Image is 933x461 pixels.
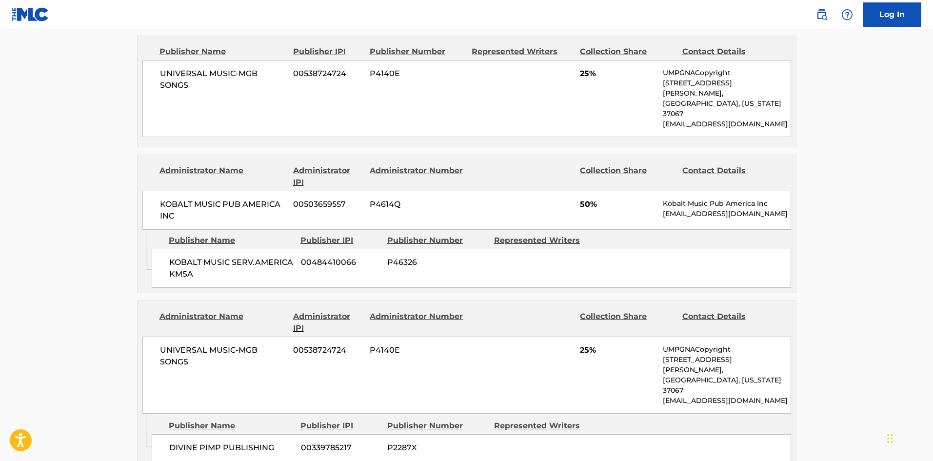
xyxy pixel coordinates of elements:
[580,46,675,58] div: Collection Share
[841,9,853,20] img: help
[370,311,464,334] div: Administrator Number
[293,344,362,356] span: 00538724724
[169,420,293,432] div: Publisher Name
[663,396,790,406] p: [EMAIL_ADDRESS][DOMAIN_NAME]
[663,68,790,78] p: UMPGNACopyright
[663,78,790,99] p: [STREET_ADDRESS][PERSON_NAME],
[387,442,487,454] span: P2287X
[387,420,487,432] div: Publisher Number
[159,165,286,188] div: Administrator Name
[370,46,464,58] div: Publisher Number
[370,68,464,80] span: P4140E
[370,344,464,356] span: P4140E
[472,46,573,58] div: Represented Writers
[580,311,675,334] div: Collection Share
[169,442,294,454] span: DIVINE PIMP PUBLISHING
[580,68,655,80] span: 25%
[159,46,286,58] div: Publisher Name
[663,344,790,355] p: UMPGNACopyright
[12,7,49,21] img: MLC Logo
[663,375,790,396] p: [GEOGRAPHIC_DATA], [US_STATE] 37067
[663,199,790,209] p: Kobalt Music Pub America Inc
[387,235,487,246] div: Publisher Number
[160,68,286,91] span: UNIVERSAL MUSIC-MGB SONGS
[293,46,362,58] div: Publisher IPI
[300,420,380,432] div: Publisher IPI
[580,165,675,188] div: Collection Share
[293,68,362,80] span: 00538724724
[682,311,777,334] div: Contact Details
[812,5,832,24] a: Public Search
[169,257,294,280] span: KOBALT MUSIC SERV.AMERICA KMSA
[863,2,921,27] a: Log In
[160,199,286,222] span: KOBALT MUSIC PUB AMERICA INC
[887,424,893,453] div: Drag
[682,46,777,58] div: Contact Details
[580,199,655,210] span: 50%
[682,165,777,188] div: Contact Details
[663,209,790,219] p: [EMAIL_ADDRESS][DOMAIN_NAME]
[293,199,362,210] span: 00503659557
[580,344,655,356] span: 25%
[293,311,362,334] div: Administrator IPI
[301,257,380,268] span: 00484410066
[663,119,790,129] p: [EMAIL_ADDRESS][DOMAIN_NAME]
[160,344,286,368] span: UNIVERSAL MUSIC-MGB SONGS
[370,165,464,188] div: Administrator Number
[301,442,380,454] span: 00339785217
[494,420,594,432] div: Represented Writers
[816,9,828,20] img: search
[884,414,933,461] iframe: Chat Widget
[159,311,286,334] div: Administrator Name
[663,99,790,119] p: [GEOGRAPHIC_DATA], [US_STATE] 37067
[370,199,464,210] span: P4614Q
[494,235,594,246] div: Represented Writers
[169,235,293,246] div: Publisher Name
[300,235,380,246] div: Publisher IPI
[663,355,790,375] p: [STREET_ADDRESS][PERSON_NAME],
[293,165,362,188] div: Administrator IPI
[387,257,487,268] span: P46326
[837,5,857,24] div: Help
